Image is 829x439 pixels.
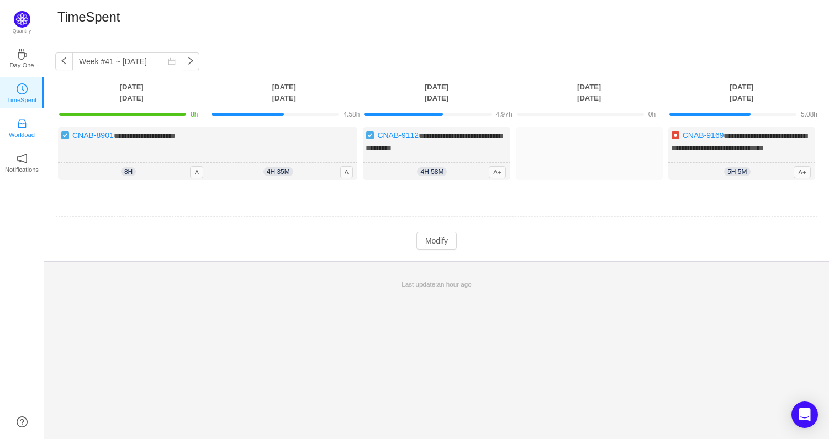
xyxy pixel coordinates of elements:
[791,401,818,428] div: Open Intercom Messenger
[794,166,811,178] span: A+
[72,52,182,70] input: Select a week
[17,121,28,133] a: icon: inboxWorkload
[14,11,30,28] img: Quantify
[17,83,28,94] i: icon: clock-circle
[801,110,817,118] span: 5.08h
[489,166,506,178] span: A+
[7,95,37,105] p: TimeSpent
[13,28,31,35] p: Quantify
[648,110,656,118] span: 0h
[683,131,724,140] a: CNAB-9169
[360,81,513,104] th: [DATE] [DATE]
[121,167,136,176] span: 8h
[72,131,114,140] a: CNAB-8901
[343,110,360,118] span: 4.58h
[9,60,34,70] p: Day One
[9,130,35,140] p: Workload
[17,153,28,164] i: icon: notification
[208,81,360,104] th: [DATE] [DATE]
[417,167,447,176] span: 4h 58m
[496,110,513,118] span: 4.97h
[263,167,293,176] span: 4h 35m
[17,416,28,427] a: icon: question-circle
[340,166,353,178] span: A
[17,156,28,167] a: icon: notificationNotifications
[366,131,374,140] img: 10618
[191,110,198,118] span: 8h
[17,49,28,60] i: icon: coffee
[724,167,750,176] span: 5h 5m
[17,52,28,63] a: icon: coffeeDay One
[377,131,419,140] a: CNAB-9112
[182,52,199,70] button: icon: right
[168,57,176,65] i: icon: calendar
[666,81,818,104] th: [DATE] [DATE]
[671,131,680,140] img: 10603
[513,81,666,104] th: [DATE] [DATE]
[416,232,457,250] button: Modify
[190,166,203,178] span: A
[437,281,471,288] span: an hour ago
[55,81,208,104] th: [DATE] [DATE]
[5,165,39,174] p: Notifications
[17,118,28,129] i: icon: inbox
[17,87,28,98] a: icon: clock-circleTimeSpent
[61,131,70,140] img: 10618
[55,52,73,70] button: icon: left
[57,9,120,25] h1: TimeSpent
[402,281,471,288] span: Last update:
